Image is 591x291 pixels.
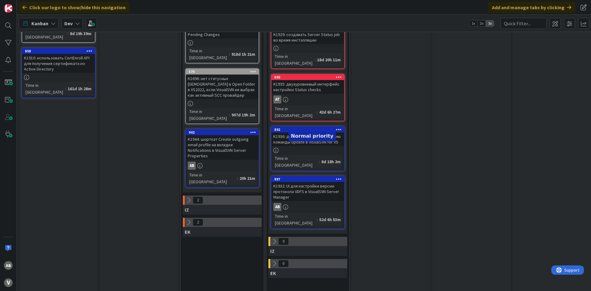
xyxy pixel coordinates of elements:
div: Time in [GEOGRAPHIC_DATA] [188,108,229,122]
span: 2x [477,20,486,26]
span: : [315,56,316,63]
span: 1x [469,20,477,26]
div: 858 [22,48,95,54]
span: 2 [193,196,203,204]
div: AB [271,203,344,211]
span: IZ [185,207,189,213]
div: 902 [186,130,259,135]
div: 570K1696: нет статусных [DEMOGRAPHIC_DATA] в Open Folder в VS2022, если VisualSVN не выбран как а... [186,69,259,99]
span: 0 [278,238,289,245]
div: 887K1932: UI для настройки версии протокола VDFS в VisualSVN Server Manager [271,176,344,201]
a: 890K1935: двухуровневый интерфейс настройки Status checksATTime in [GEOGRAPHIC_DATA]:42d 6h 27m [271,74,345,121]
div: 887 [271,176,344,182]
span: IZ [270,248,275,254]
span: : [67,30,68,37]
div: 892 [271,127,344,132]
div: 52d 6h 53m [318,216,342,223]
a: 858K1910: использовать CertEnroll API для получения сертификата из Active DirectoryTime in [GEOGR... [22,48,95,98]
div: 570 [186,69,259,75]
div: 18d 20h 11m [316,56,342,63]
div: Time in [GEOGRAPHIC_DATA] [24,27,67,40]
span: : [237,175,238,182]
span: Kanban [31,20,48,27]
span: EK [185,229,191,235]
input: Quick Filter... [501,18,547,29]
div: 907d 19h 2m [230,111,257,118]
div: AT [273,95,281,103]
a: 887K1932: UI для настройки версии протокола VDFS в VisualSVN Server ManagerABTime in [GEOGRAPHIC_... [271,176,345,229]
div: 890K1935: двухуровневый интерфейс настройки Status checks [271,75,344,94]
div: K1696: нет статусных [DEMOGRAPHIC_DATA] в Open Folder в VS2022, если VisualSVN не выбран как акти... [186,75,259,99]
div: Time in [GEOGRAPHIC_DATA] [188,172,237,185]
div: K1936: добавить свою реализацию команды Update в VisualSVN for VS [271,132,344,146]
div: Time in [GEOGRAPHIC_DATA] [273,105,317,119]
div: AB [188,162,196,170]
div: K1929: создавать Server Status job во время инсталляции [271,25,344,44]
div: 887 [274,177,344,181]
div: Click our logo to show/hide this navigation [19,2,129,13]
span: : [229,111,230,118]
span: : [319,158,320,165]
div: K1935: двухуровневый интерфейс настройки Status checks [271,80,344,94]
span: 0 [278,260,289,267]
div: Time in [GEOGRAPHIC_DATA] [273,213,317,226]
span: Support [13,1,28,8]
div: 8d 18h 2m [320,158,342,165]
img: Visit kanbanzone.com [4,4,13,13]
div: K1932: UI для настройки версии протокола VDFS в VisualSVN Server Manager [271,182,344,201]
div: AB [186,162,259,170]
a: K1929: создавать Server Status job во время инсталляцииTime in [GEOGRAPHIC_DATA]:18d 20h 11m [271,24,345,69]
div: K1929: создавать Server Status job во время инсталляции [271,30,344,44]
b: Dev [64,20,73,26]
span: : [317,109,318,115]
span: : [317,216,318,223]
div: Add and manage tabs by clicking [488,2,575,13]
span: 2 [193,219,203,226]
div: 892 [274,127,344,132]
span: : [229,51,230,58]
div: 8d 19h 39m [68,30,93,37]
div: Time in [GEOGRAPHIC_DATA] [24,82,65,95]
div: 890 [274,75,344,79]
a: 892K1936: добавить свою реализацию команды Update в VisualSVN for VSTime in [GEOGRAPHIC_DATA]:8d ... [271,126,345,171]
h5: Normal priority [291,133,333,139]
div: AB [4,261,13,270]
a: K1662: исправить проблему с показом case-only изменений в Pending ChangesTime in [GEOGRAPHIC_DATA... [185,13,259,63]
div: 161d 1h 28m [66,85,93,92]
div: Time in [GEOGRAPHIC_DATA] [188,47,229,61]
div: 902K1944: шорткат Create outgoing email profile на вкладке Notifications в VisualSVN Server Prope... [186,130,259,160]
div: 20h 21m [238,175,257,182]
div: 890 [271,75,344,80]
div: V [4,278,13,287]
div: AB [273,203,281,211]
div: K1944: шорткат Create outgoing email profile на вкладке Notifications в VisualSVN Server Properties [186,135,259,160]
div: 858 [25,49,95,53]
span: : [65,85,66,92]
span: 3x [486,20,494,26]
div: 892K1936: добавить свою реализацию команды Update в VisualSVN for VS [271,127,344,146]
a: 902K1944: шорткат Create outgoing email profile на вкладке Notifications в VisualSVN Server Prope... [185,129,259,188]
a: 570K1696: нет статусных [DEMOGRAPHIC_DATA] в Open Folder в VS2022, если VisualSVN не выбран как а... [185,68,259,124]
div: 858K1910: использовать CertEnroll API для получения сертификата из Active Directory [22,48,95,73]
span: EK [270,270,276,276]
div: 42d 6h 27m [318,109,342,115]
div: Time in [GEOGRAPHIC_DATA] [273,155,319,168]
div: 918d 1h 21m [230,51,257,58]
div: 902 [189,130,259,135]
div: AT [271,95,344,103]
div: Time in [GEOGRAPHIC_DATA] [273,53,315,67]
div: K1910: использовать CertEnroll API для получения сертификата из Active Directory [22,54,95,73]
div: 570 [189,70,259,74]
